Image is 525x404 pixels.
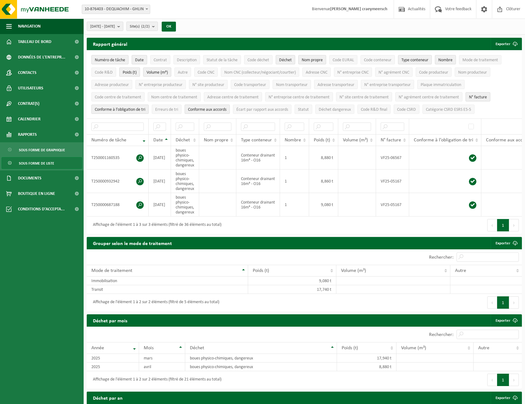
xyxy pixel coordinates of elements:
[150,55,170,64] button: ContratContrat: Activate to sort
[177,58,197,62] span: Description
[419,70,448,75] span: Code producteur
[231,80,269,89] button: Code transporteurCode transporteur: Activate to sort
[280,193,309,217] td: 1
[90,22,115,31] span: [DATE] - [DATE]
[87,22,123,31] button: [DATE] - [DATE]
[295,105,312,114] button: StatutStatut: Activate to sort
[244,55,273,64] button: Code déchetCode déchet: Activate to sort
[343,138,368,143] span: Volume (m³)
[265,92,333,101] button: N° entreprise centre de traitementN° entreprise centre de traitement: Activate to sort
[18,111,41,127] span: Calendrier
[458,70,487,75] span: Nom producteur
[185,105,230,114] button: Conforme aux accords : Activate to sort
[178,70,188,75] span: Autre
[95,83,129,87] span: Adresse producteur
[194,67,218,77] button: Code CNCCode CNC: Activate to sort
[438,58,453,62] span: Nombre
[248,285,336,294] td: 17,740 t
[429,255,453,260] label: Rechercher:
[285,138,301,143] span: Nombre
[87,277,248,285] td: Immobilisation
[154,58,167,62] span: Contrat
[376,193,409,217] td: VF25-05167
[18,34,51,49] span: Tableau de bord
[139,83,182,87] span: N° entreprise producteur
[90,220,221,231] div: Affichage de l'élément 1 à 3 sur 3 éléments (filtré de 36 éléments au total)
[276,55,295,64] button: DéchetDéchet: Activate to sort
[95,70,113,75] span: Code R&D
[416,67,452,77] button: Code producteurCode producteur: Activate to sort
[95,58,125,62] span: Numéro de tâche
[135,80,186,89] button: N° entreprise producteurN° entreprise producteur: Activate to sort
[18,80,43,96] span: Utilisateurs
[361,80,414,89] button: N° entreprise transporteurN° entreprise transporteur: Activate to sort
[224,70,296,75] span: Nom CNC (collecteur/négociant/courtier)
[236,170,280,193] td: Conteneur drainant 16m³ - O16
[173,55,200,64] button: DescriptionDescription: Activate to sort
[123,70,137,75] span: Poids (t)
[426,107,471,112] span: Catégorie CSRD ESRS E5-5
[375,67,413,77] button: N° agrément CNCN° agrément CNC: Activate to sort
[273,80,311,89] button: Nom transporteurNom transporteur: Activate to sort
[87,237,178,249] h2: Grouper selon le mode de traitement
[19,144,65,156] span: Sous forme de graphique
[509,296,519,309] button: Next
[337,354,396,363] td: 17,940 t
[401,346,426,350] span: Volume (m³)
[18,170,42,186] span: Documents
[139,354,185,363] td: mars
[192,83,224,87] span: N° site producteur
[466,92,490,101] button: N° factureN° facture: Activate to sort
[90,297,219,308] div: Affichage de l'élément 1 à 2 sur 2 éléments (filtré de 5 éléments au total)
[147,70,168,75] span: Volume (m³)
[253,268,269,273] span: Poids (t)
[462,58,498,62] span: Mode de traitement
[87,193,149,217] td: T250000687188
[381,138,401,143] span: N° facture
[401,58,428,62] span: Type conteneur
[204,138,228,143] span: Nom propre
[319,107,351,112] span: Déchet dangereux
[395,92,462,101] button: N° agrément centre de traitementN° agrément centre de traitement: Activate to sort
[491,314,521,327] a: Exporter
[221,67,299,77] button: Nom CNC (collecteur/négociant/courtier)Nom CNC (collecteur/négociant/courtier): Activate to sort
[398,55,432,64] button: Type conteneurType conteneur: Activate to sort
[91,268,132,273] span: Mode de traitement
[302,67,331,77] button: Adresse CNCAdresse CNC: Activate to sort
[148,92,201,101] button: Nom centre de traitementNom centre de traitement: Activate to sort
[422,105,475,114] button: Catégorie CSRD ESRS E5-5Catégorie CSRD ESRS E5-5: Activate to sort
[248,277,336,285] td: 9,080 t
[90,374,221,385] div: Affichage de l'élément 1 à 2 sur 2 éléments (filtré de 21 éléments au total)
[19,157,54,169] span: Sous forme de liste
[18,19,41,34] span: Navigation
[171,170,199,193] td: boues physico-chimiques, dangereux
[394,105,419,114] button: Code CSRDCode CSRD: Activate to sort
[153,138,163,143] span: Date
[2,144,82,156] a: Sous forme de graphique
[87,170,149,193] td: T250000932942
[269,95,330,100] span: N° entreprise centre de traitement
[141,24,150,28] count: (2/2)
[455,268,466,273] span: Autre
[429,332,453,337] label: Rechercher:
[357,105,391,114] button: Code R&D finalCode R&amp;D final: Activate to sort
[204,92,262,101] button: Adresse centre de traitementAdresse centre de traitement: Activate to sort
[91,55,129,64] button: Numéro de tâcheNuméro de tâche: Activate to remove sorting
[361,55,395,64] button: Code conteneurCode conteneur: Activate to sort
[361,107,387,112] span: Code R&D final
[152,105,182,114] button: Erreurs de triErreurs de tri: Activate to sort
[421,83,461,87] span: Plaque immatriculation
[130,22,150,31] span: Site(s)
[469,95,487,100] span: N° facture
[149,146,171,170] td: [DATE]
[91,138,126,143] span: Numéro de tâche
[18,127,37,142] span: Rapports
[91,92,145,101] button: Code centre de traitementCode centre de traitement: Activate to sort
[87,354,139,363] td: 2025
[189,80,228,89] button: N° site producteurN° site producteur : Activate to sort
[478,346,489,350] span: Autre
[87,38,133,50] h2: Rapport général
[87,363,139,371] td: 2025
[247,58,269,62] span: Code déchet
[155,107,178,112] span: Erreurs de tri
